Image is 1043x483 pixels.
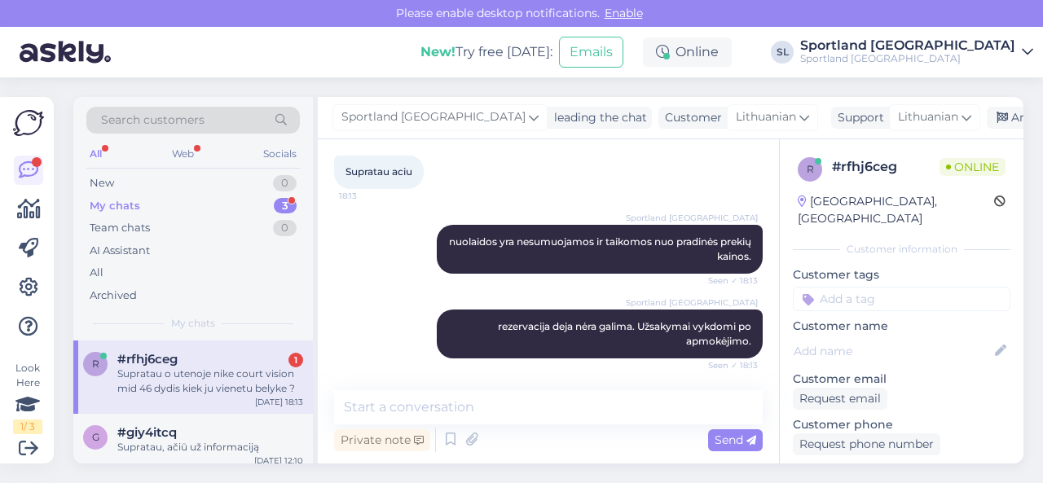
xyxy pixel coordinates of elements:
span: g [92,431,99,443]
p: Customer email [793,371,1010,388]
span: rezervacija deja nėra galima. Užsakymai vykdomi po apmokėjimo. [498,320,754,347]
span: Supratau aciu [345,165,412,178]
div: Private note [334,429,430,451]
div: Support [831,109,884,126]
div: 1 [288,353,303,367]
div: Look Here [13,361,42,434]
div: AI Assistant [90,243,150,259]
div: My chats [90,198,140,214]
span: #rfhj6ceg [117,352,178,367]
span: Sportland [GEOGRAPHIC_DATA] [626,212,758,224]
span: Seen ✓ 18:13 [697,359,758,371]
span: Search customers [101,112,205,129]
div: All [86,143,105,165]
div: Socials [260,143,300,165]
div: 0 [273,220,297,236]
span: Send [715,433,756,447]
div: SL [771,41,794,64]
span: Enable [600,6,648,20]
div: 0 [273,175,297,191]
p: Customer name [793,318,1010,335]
span: Sportland [GEOGRAPHIC_DATA] [341,108,526,126]
b: New! [420,44,455,59]
div: 3 [274,198,297,214]
span: #giy4itcq [117,425,177,440]
span: My chats [171,316,215,331]
div: New [90,175,114,191]
input: Add name [794,342,992,360]
span: Lithuanian [898,108,958,126]
span: 18:13 [339,190,400,202]
div: Online [643,37,732,67]
div: Try free [DATE]: [420,42,552,62]
div: [DATE] 18:13 [255,396,303,408]
span: nuolaidos yra nesumuojamos ir taikomos nuo pradinės prekių kainos. [449,235,754,262]
div: Sportland [GEOGRAPHIC_DATA] [800,39,1015,52]
input: Add a tag [793,287,1010,311]
div: Sportland [GEOGRAPHIC_DATA] [800,52,1015,65]
span: r [807,163,814,175]
img: Askly Logo [13,110,44,136]
span: r [92,358,99,370]
div: Request email [793,388,887,410]
div: 1 / 3 [13,419,42,434]
span: Online [940,158,1006,176]
p: Customer phone [793,416,1010,433]
div: [DATE] 12:10 [254,454,303,467]
span: Lithuanian [736,108,796,126]
div: All [90,265,103,281]
div: leading the chat [548,109,647,126]
p: Visited pages [793,462,1010,479]
span: Sportland [GEOGRAPHIC_DATA] [626,296,758,309]
div: Customer [658,109,722,126]
div: Team chats [90,220,150,236]
div: Web [169,143,197,165]
a: Sportland [GEOGRAPHIC_DATA]Sportland [GEOGRAPHIC_DATA] [800,39,1033,65]
div: [GEOGRAPHIC_DATA], [GEOGRAPHIC_DATA] [798,193,994,227]
p: Customer tags [793,266,1010,283]
span: Seen ✓ 18:13 [697,274,758,287]
div: Customer information [793,242,1010,257]
div: Supratau o utenoje nike court vision mid 46 dydis kiek ju vienetu belyke ? [117,367,303,396]
div: Supratau, ačiū už informaciją [117,440,303,454]
div: Request phone number [793,433,940,455]
div: # rfhj6ceg [832,157,940,177]
div: Archived [90,288,137,304]
button: Emails [559,37,623,68]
